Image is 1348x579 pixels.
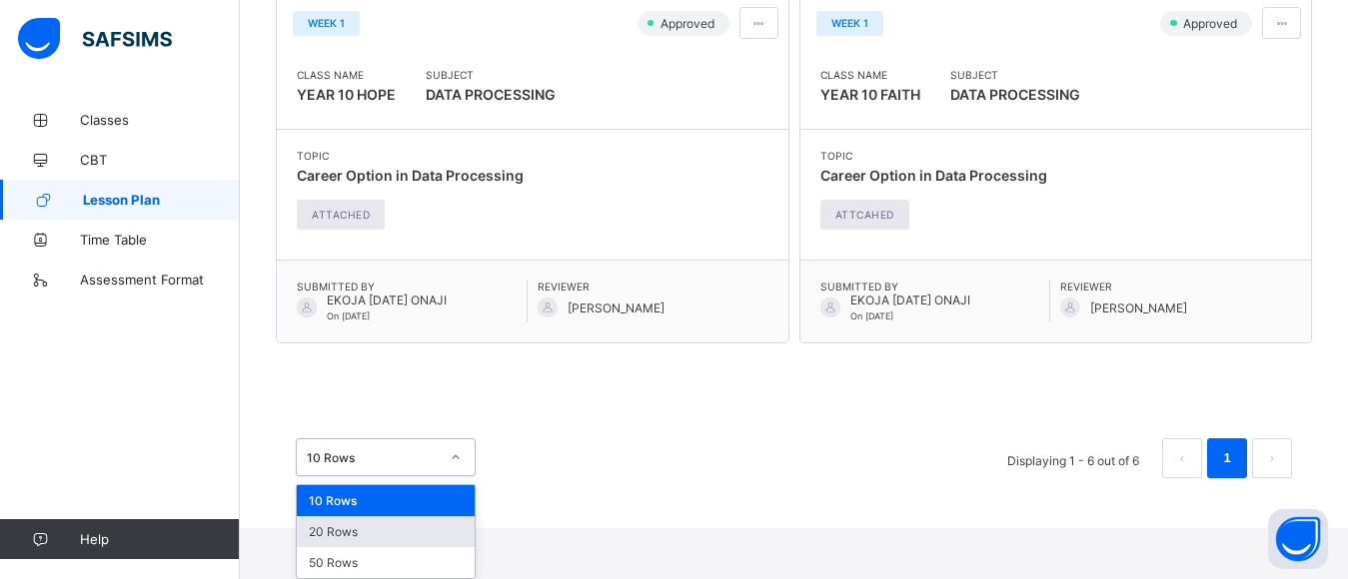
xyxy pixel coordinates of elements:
span: Topic [297,150,524,162]
span: Career Option in Data Processing [297,167,524,184]
span: Topic [820,150,1047,162]
span: Help [80,531,239,547]
span: Approved [659,16,720,31]
span: Class Name [297,69,396,81]
div: 10 Rows [297,485,475,516]
span: Career Option in Data Processing [820,167,1047,184]
img: safsims [18,18,172,60]
span: Subject [426,69,556,81]
span: On [DATE] [850,310,893,321]
li: 1 [1207,438,1247,478]
span: WEEK 1 [831,17,868,29]
div: 50 Rows [297,547,475,578]
span: attcahed [835,209,894,221]
span: Lesson Plan [83,192,240,208]
li: 下一页 [1252,438,1292,478]
span: WEEK 1 [308,17,345,29]
span: Assessment Format [80,272,240,288]
span: Subject [950,69,1080,81]
span: Reviewer [1060,281,1291,292]
span: [PERSON_NAME] [568,300,665,315]
span: EKOJA [DATE] ONAJI [850,292,970,307]
span: YEAR 10 FAITH [820,86,920,103]
span: Time Table [80,232,240,248]
span: Classes [80,112,240,128]
span: EKOJA [DATE] ONAJI [327,292,447,307]
span: DATA PROCESSING [950,81,1080,109]
button: prev page [1162,438,1202,478]
span: Submitted By [297,281,527,292]
span: Reviewer [538,281,768,292]
a: 1 [1217,445,1236,471]
span: [PERSON_NAME] [1090,300,1187,315]
button: Open asap [1268,509,1328,569]
div: 10 Rows [307,450,439,465]
span: attached [312,209,370,221]
span: On [DATE] [327,310,370,321]
span: CBT [80,152,240,168]
li: 上一页 [1162,438,1202,478]
span: Submitted By [820,281,1050,292]
span: DATA PROCESSING [426,81,556,109]
li: Displaying 1 - 6 out of 6 [992,438,1154,478]
span: Class Name [820,69,920,81]
div: 20 Rows [297,516,475,547]
span: Approved [1181,16,1243,31]
button: next page [1252,438,1292,478]
span: YEAR 10 HOPE [297,86,396,103]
